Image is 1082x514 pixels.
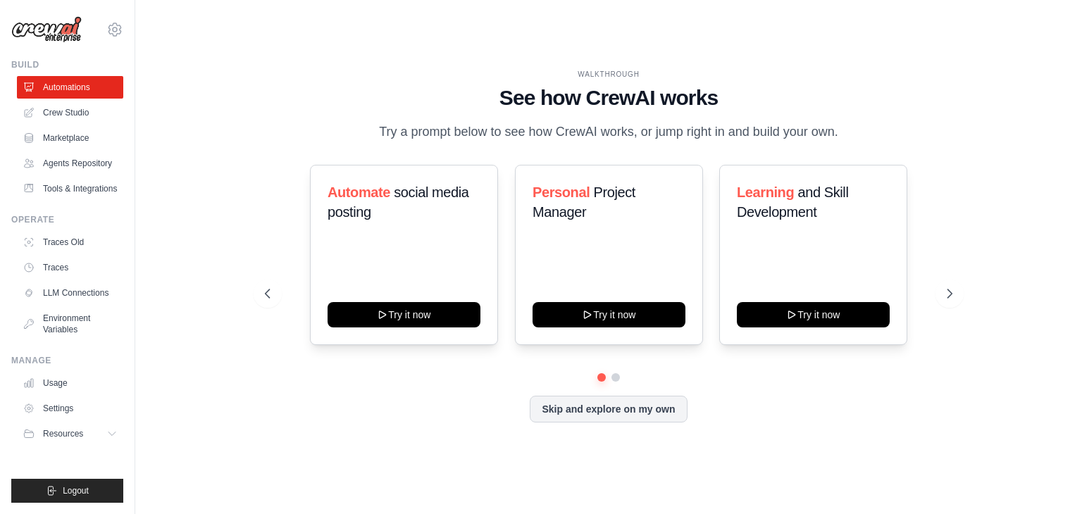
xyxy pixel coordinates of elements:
[737,184,794,200] span: Learning
[328,184,469,220] span: social media posting
[533,302,685,327] button: Try it now
[533,184,590,200] span: Personal
[17,127,123,149] a: Marketplace
[265,85,952,111] h1: See how CrewAI works
[11,16,82,43] img: Logo
[17,177,123,200] a: Tools & Integrations
[372,122,845,142] p: Try a prompt below to see how CrewAI works, or jump right in and build your own.
[17,231,123,253] a: Traces Old
[17,372,123,394] a: Usage
[530,396,687,422] button: Skip and explore on my own
[17,307,123,341] a: Environment Variables
[11,355,123,366] div: Manage
[265,69,952,80] div: WALKTHROUGH
[17,397,123,420] a: Settings
[737,302,890,327] button: Try it now
[63,485,89,496] span: Logout
[328,184,390,200] span: Automate
[17,76,123,99] a: Automations
[17,422,123,445] button: Resources
[43,428,83,439] span: Resources
[17,101,123,124] a: Crew Studio
[17,256,123,279] a: Traces
[17,282,123,304] a: LLM Connections
[533,184,635,220] span: Project Manager
[328,302,480,327] button: Try it now
[17,152,123,175] a: Agents Repository
[11,59,123,70] div: Build
[11,214,123,225] div: Operate
[11,479,123,503] button: Logout
[1012,446,1082,514] iframe: Chat Widget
